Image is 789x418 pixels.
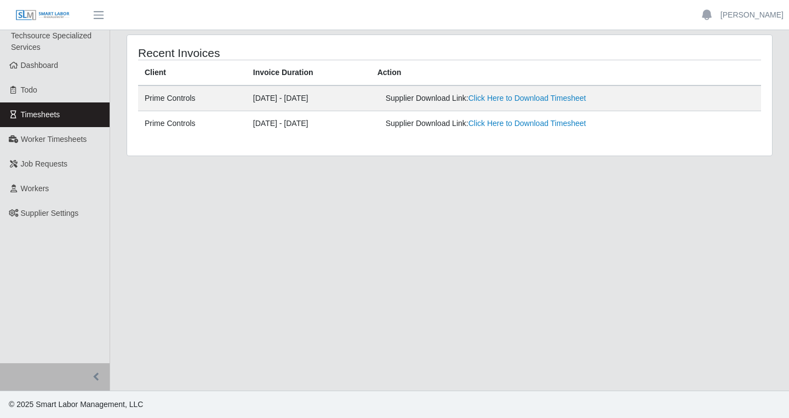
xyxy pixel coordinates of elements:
[138,60,247,86] th: Client
[21,61,59,70] span: Dashboard
[721,9,784,21] a: [PERSON_NAME]
[386,93,621,104] div: Supplier Download Link:
[386,118,621,129] div: Supplier Download Link:
[11,31,92,51] span: Techsource Specialized Services
[138,85,247,111] td: Prime Controls
[138,111,247,136] td: Prime Controls
[371,60,761,86] th: Action
[21,110,60,119] span: Timesheets
[9,400,143,409] span: © 2025 Smart Labor Management, LLC
[468,119,586,128] a: Click Here to Download Timesheet
[21,184,49,193] span: Workers
[21,159,68,168] span: Job Requests
[21,209,79,217] span: Supplier Settings
[247,111,371,136] td: [DATE] - [DATE]
[21,135,87,144] span: Worker Timesheets
[21,85,37,94] span: Todo
[247,60,371,86] th: Invoice Duration
[247,85,371,111] td: [DATE] - [DATE]
[138,46,388,60] h4: Recent Invoices
[15,9,70,21] img: SLM Logo
[468,94,586,102] a: Click Here to Download Timesheet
